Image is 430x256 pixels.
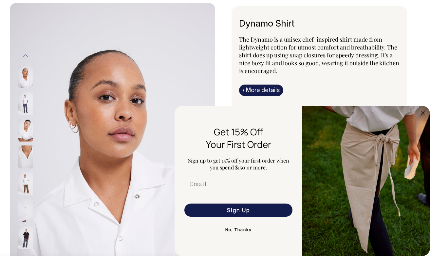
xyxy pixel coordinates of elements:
span: Sign up to get 15% off your first order when you spend $150 or more. [188,157,289,171]
input: Email [184,177,292,190]
img: off-white [18,92,33,115]
span: The Dynamo is a unisex chef-inspired shirt made from lightweight cotton for utmost comfort and br... [239,35,399,75]
div: FLYOUT Form [175,106,430,256]
img: 5e34ad8f-4f05-4173-92a8-ea475ee49ac9.jpeg [302,106,430,256]
img: black [18,226,33,249]
img: off-white [18,199,33,222]
button: Sign Up [184,204,292,217]
img: off-white [18,65,33,88]
button: Close dialog [419,109,427,117]
span: Get 15% Off [214,126,263,138]
button: Previous [21,48,30,63]
a: iMore details [239,85,283,96]
span: Your First Order [206,138,271,150]
img: off-white [18,119,33,142]
h6: Dynamo Shirt [239,19,400,30]
img: off-white [18,172,33,195]
button: No, Thanks [183,223,294,236]
img: off-white [18,146,33,168]
span: i [243,87,244,93]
